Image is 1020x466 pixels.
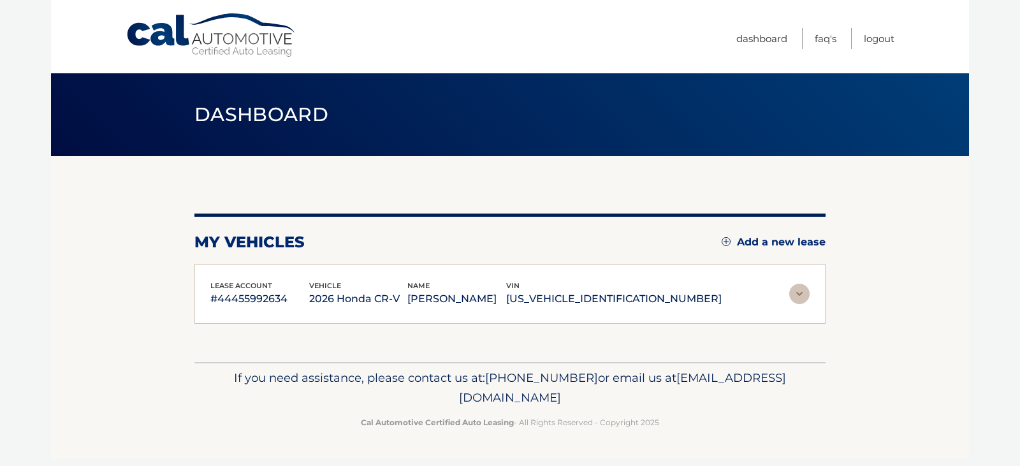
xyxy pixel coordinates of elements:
h2: my vehicles [194,233,305,252]
a: Cal Automotive [126,13,298,58]
p: [US_VEHICLE_IDENTIFICATION_NUMBER] [506,290,722,308]
span: vin [506,281,520,290]
span: Dashboard [194,103,328,126]
p: - All Rights Reserved - Copyright 2025 [203,416,817,429]
a: Add a new lease [722,236,826,249]
a: Dashboard [736,28,787,49]
p: If you need assistance, please contact us at: or email us at [203,368,817,409]
a: FAQ's [815,28,836,49]
p: #44455992634 [210,290,309,308]
span: vehicle [309,281,341,290]
span: lease account [210,281,272,290]
a: Logout [864,28,894,49]
p: [PERSON_NAME] [407,290,506,308]
p: 2026 Honda CR-V [309,290,408,308]
img: accordion-rest.svg [789,284,810,304]
img: add.svg [722,237,731,246]
span: name [407,281,430,290]
strong: Cal Automotive Certified Auto Leasing [361,418,514,427]
span: [PHONE_NUMBER] [485,370,598,385]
